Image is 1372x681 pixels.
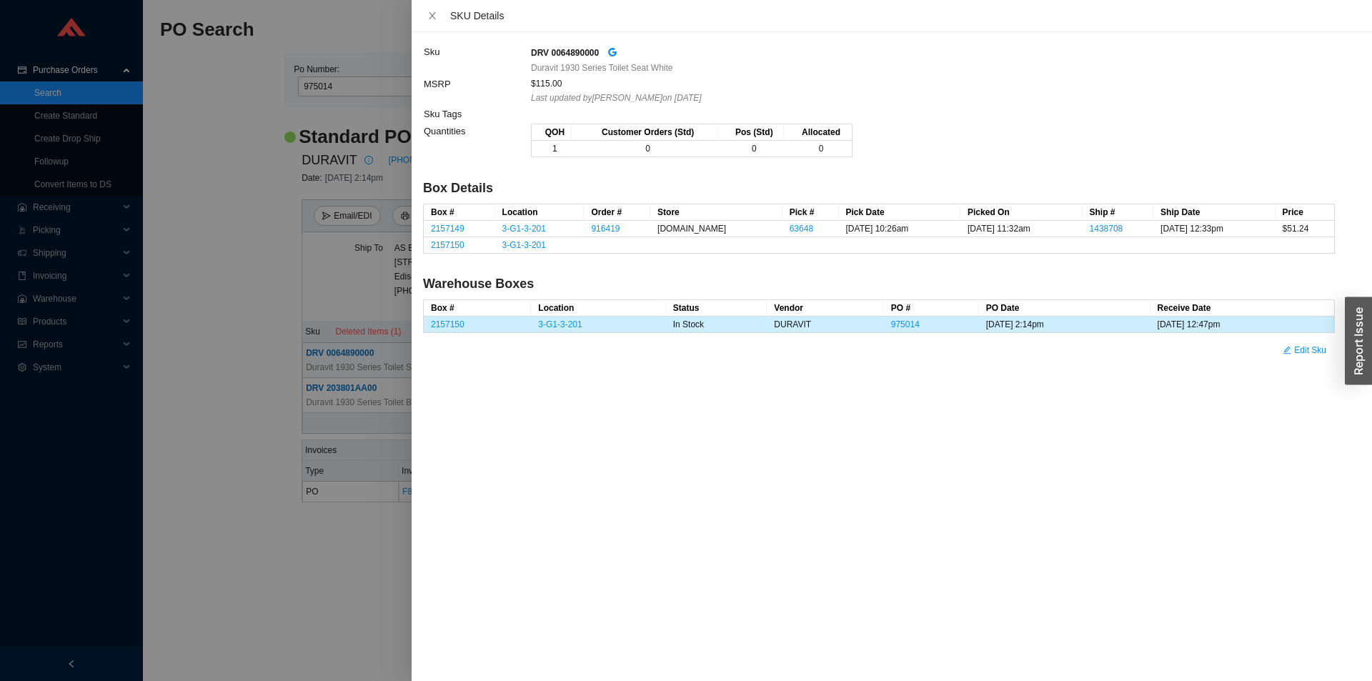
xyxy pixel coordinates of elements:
button: editEdit Sku [1274,340,1335,360]
th: PO Date [979,300,1150,317]
strong: DRV 0064890000 [531,48,599,58]
span: Edit Sku [1294,343,1326,357]
td: DURAVIT [767,317,883,333]
td: [DOMAIN_NAME] [650,221,782,237]
i: Last updated by [PERSON_NAME] on [DATE] [531,93,702,103]
th: Receive Date [1150,300,1334,317]
th: Customer Orders (Std) [572,124,718,141]
td: 0 [784,141,852,157]
a: 3-G1-3-201 [502,224,546,234]
th: Vendor [767,300,883,317]
th: Box # [424,300,531,317]
a: 1438708 [1090,224,1123,234]
td: $51.24 [1276,221,1334,237]
a: 916419 [591,224,620,234]
th: Ship Date [1153,204,1276,221]
th: Status [666,300,767,317]
td: Quantities [423,123,530,165]
a: 2157149 [431,224,464,234]
h4: Box Details [423,179,1335,197]
td: [DATE] 12:47pm [1150,317,1334,333]
td: [DATE] 10:26am [839,221,961,237]
a: google [607,44,617,61]
a: 975014 [891,319,920,329]
a: 3-G1-3-201 [502,240,546,250]
th: Price [1276,204,1334,221]
td: Sku Tags [423,106,530,123]
th: Location [495,204,585,221]
h4: Warehouse Boxes [423,275,1335,293]
th: QOH [532,124,572,141]
button: Close [423,10,442,21]
span: google [607,47,617,57]
a: 63648 [790,224,813,234]
th: PO # [884,300,979,317]
td: 0 [717,141,784,157]
a: 2157150 [431,319,464,329]
a: 3-G1-3-201 [538,319,582,329]
th: Location [531,300,665,317]
th: Store [650,204,782,221]
td: [DATE] 12:33pm [1153,221,1276,237]
th: Pick # [782,204,839,221]
td: 1 [532,141,572,157]
td: In Stock [666,317,767,333]
th: Order # [584,204,650,221]
td: Sku [423,44,530,76]
th: Allocated [784,124,852,141]
span: close [427,11,437,21]
a: 2157150 [431,240,464,250]
td: [DATE] 11:32am [960,221,1083,237]
div: $115.00 [531,76,1334,91]
th: Box # [424,204,495,221]
div: SKU Details [450,8,1361,24]
th: Picked On [960,204,1083,221]
span: edit [1283,346,1291,356]
td: MSRP [423,76,530,106]
td: [DATE] 2:14pm [979,317,1150,333]
th: Ship # [1083,204,1154,221]
th: Pos (Std) [717,124,784,141]
span: Duravit 1930 Series Toilet Seat White [531,61,673,75]
th: Pick Date [839,204,961,221]
td: 0 [572,141,718,157]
